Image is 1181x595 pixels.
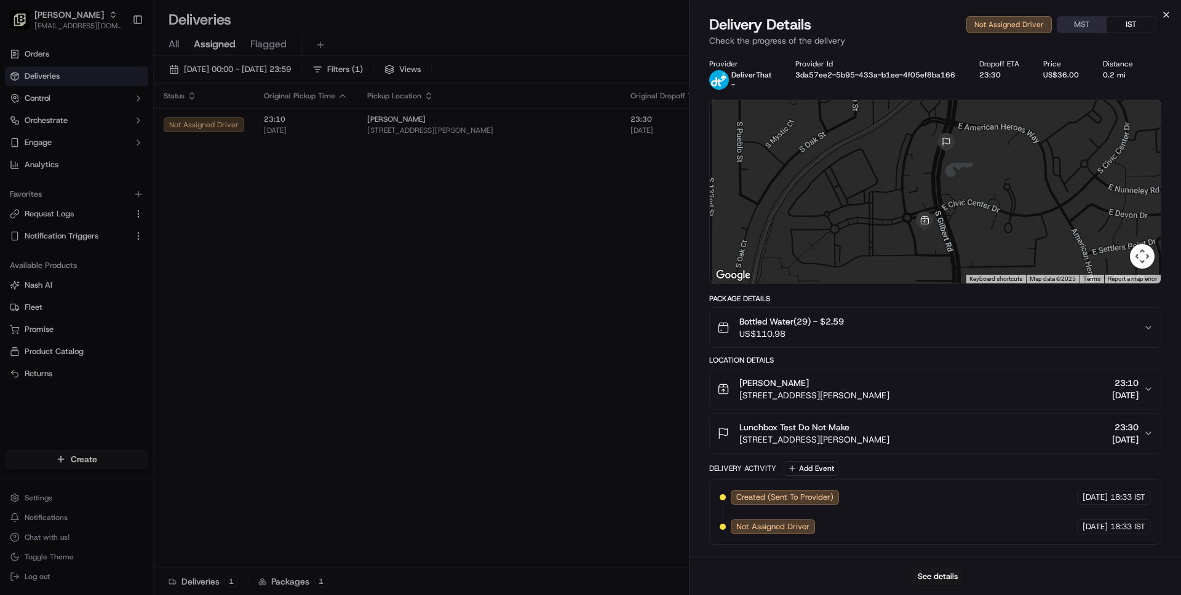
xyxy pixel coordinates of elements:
[1030,275,1076,282] span: Map data ©2025
[12,212,32,232] img: Masood Aslam
[709,59,776,69] div: Provider
[979,70,1024,80] div: 23:30
[1083,521,1108,532] span: [DATE]
[710,308,1161,347] button: Bottled Water(29) - $2.59US$110.98
[710,369,1161,409] button: [PERSON_NAME][STREET_ADDRESS][PERSON_NAME]23:10[DATE]
[7,270,99,292] a: 📗Knowledge Base
[191,157,224,172] button: See all
[710,414,1161,453] button: Lunchbox Test Do Not Make[STREET_ADDRESS][PERSON_NAME]23:30[DATE]
[1112,421,1139,433] span: 23:30
[739,377,809,389] span: [PERSON_NAME]
[104,276,114,286] div: 💻
[1107,17,1156,33] button: IST
[1083,275,1100,282] a: Terms (opens in new tab)
[38,191,100,200] span: [PERSON_NAME]
[739,421,849,433] span: Lunchbox Test Do Not Make
[979,59,1024,69] div: Dropoff ETA
[1108,275,1157,282] a: Report a map error
[209,121,224,136] button: Start new chat
[55,117,202,130] div: Start new chat
[25,191,34,201] img: 1736555255976-a54dd68f-1ca7-489b-9aae-adbdc363a1c4
[25,224,34,234] img: 1736555255976-a54dd68f-1ca7-489b-9aae-adbdc363a1c4
[12,179,32,199] img: Brittany Newman
[116,275,197,287] span: API Documentation
[99,270,202,292] a: 💻API Documentation
[1043,70,1083,80] div: US$36.00
[122,305,149,314] span: Pylon
[1112,433,1139,446] span: [DATE]
[1103,70,1137,80] div: 0.2 mi
[709,34,1161,47] p: Check the progress of the delivery
[1083,492,1108,503] span: [DATE]
[709,355,1161,365] div: Location Details
[87,304,149,314] a: Powered byPylon
[26,117,48,140] img: 8016278978528_b943e370aa5ada12b00a_72.png
[713,267,754,283] img: Google
[739,389,889,401] span: [STREET_ADDRESS][PERSON_NAME]
[109,224,134,234] span: [DATE]
[25,275,94,287] span: Knowledge Base
[912,568,963,585] button: See details
[709,70,729,90] img: profile_deliverthat_partner.png
[739,433,889,446] span: [STREET_ADDRESS][PERSON_NAME]
[1110,492,1145,503] span: 18:33 IST
[736,521,809,532] span: Not Assigned Driver
[709,463,776,473] div: Delivery Activity
[32,79,221,92] input: Got a question? Start typing here...
[102,224,106,234] span: •
[102,191,106,200] span: •
[109,191,134,200] span: [DATE]
[731,70,771,80] p: DeliverThat
[795,70,955,80] button: 3da57ee2-5b95-433a-b1ee-4f05ef8ba166
[55,130,169,140] div: We're available if you need us!
[969,275,1022,283] button: Keyboard shortcuts
[1112,377,1139,389] span: 23:10
[795,59,960,69] div: Provider Id
[784,461,838,476] button: Add Event
[38,224,100,234] span: [PERSON_NAME]
[12,117,34,140] img: 1736555255976-a54dd68f-1ca7-489b-9aae-adbdc363a1c4
[739,328,844,340] span: US$110.98
[1112,389,1139,401] span: [DATE]
[1043,59,1083,69] div: Price
[12,12,37,37] img: Nash
[731,80,735,90] span: -
[709,294,1161,304] div: Package Details
[12,160,82,170] div: Past conversations
[736,492,833,503] span: Created (Sent To Provider)
[739,315,844,328] span: Bottled Water(29) - $2.59
[1103,59,1137,69] div: Distance
[713,267,754,283] a: Open this area in Google Maps (opens a new window)
[12,276,22,286] div: 📗
[709,15,811,34] span: Delivery Details
[1057,17,1107,33] button: MST
[1130,244,1155,269] button: Map camera controls
[1110,521,1145,532] span: 18:33 IST
[12,49,224,69] p: Welcome 👋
